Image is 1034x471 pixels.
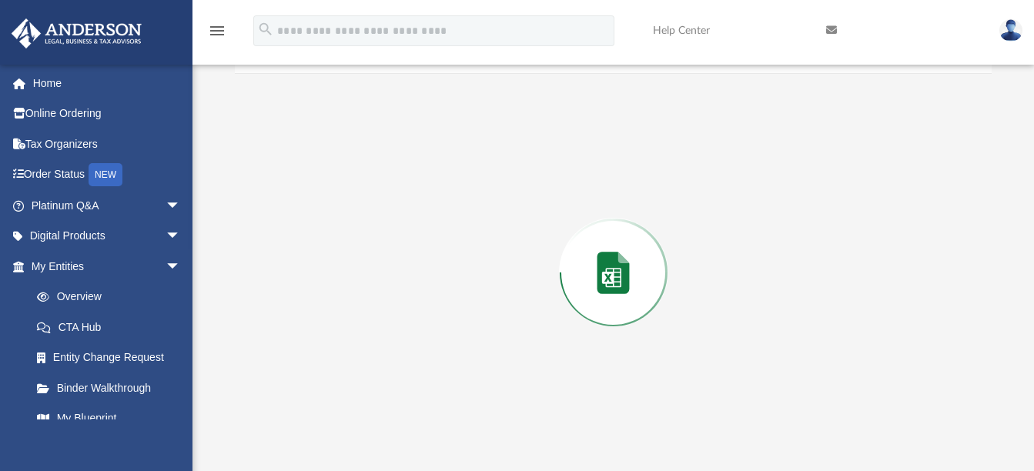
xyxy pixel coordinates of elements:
[11,68,204,99] a: Home
[11,129,204,159] a: Tax Organizers
[208,29,226,40] a: menu
[22,282,204,312] a: Overview
[208,22,226,40] i: menu
[166,251,196,282] span: arrow_drop_down
[22,342,204,373] a: Entity Change Request
[257,21,274,38] i: search
[11,159,204,191] a: Order StatusNEW
[11,99,204,129] a: Online Ordering
[7,18,146,48] img: Anderson Advisors Platinum Portal
[999,19,1022,42] img: User Pic
[166,190,196,222] span: arrow_drop_down
[11,221,204,252] a: Digital Productsarrow_drop_down
[11,251,204,282] a: My Entitiesarrow_drop_down
[22,372,204,403] a: Binder Walkthrough
[11,190,204,221] a: Platinum Q&Aarrow_drop_down
[166,221,196,252] span: arrow_drop_down
[22,312,204,342] a: CTA Hub
[89,163,122,186] div: NEW
[22,403,196,434] a: My Blueprint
